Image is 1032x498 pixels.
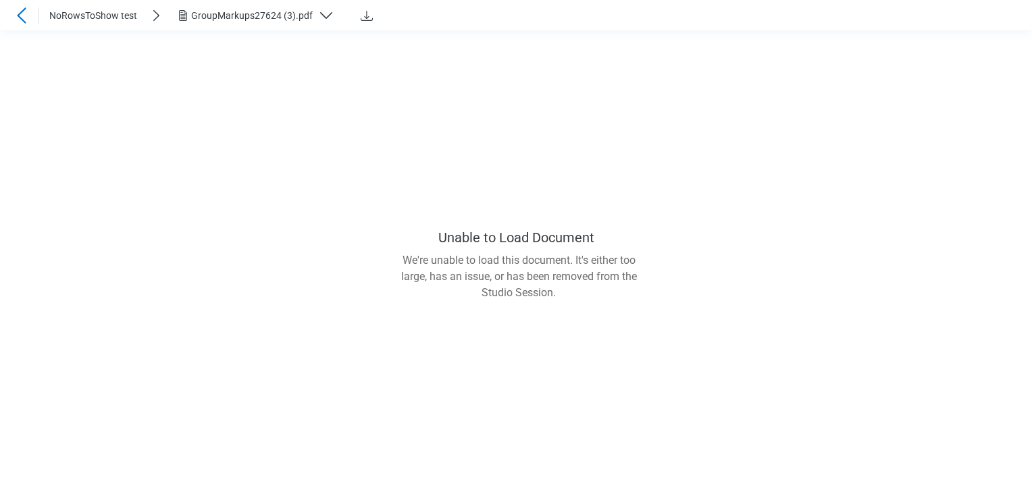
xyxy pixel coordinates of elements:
[438,228,594,247] div: Unable to Load Document
[191,9,313,22] div: GroupMarkups27624 (3).pdf
[49,9,137,22] span: NoRowsToShow test
[388,252,644,301] div: We're unable to load this document. It's either too large, has an issue, or has been removed from...
[175,5,345,26] button: GroupMarkups27624 (3).pdf
[356,5,378,26] button: Download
